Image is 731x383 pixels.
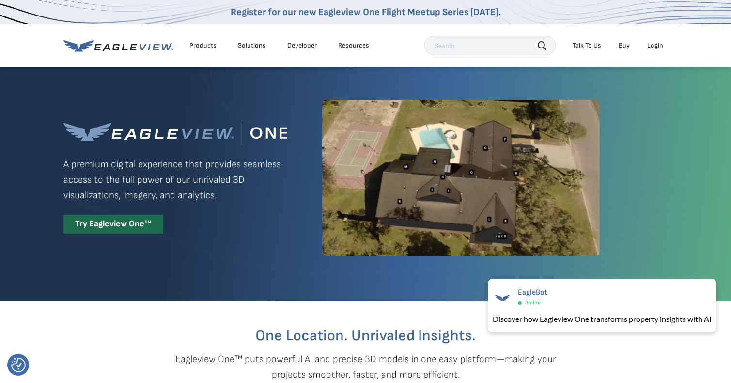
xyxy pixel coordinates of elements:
img: EagleBot [493,288,512,307]
a: Register for our new Eagleview One Flight Meetup Series [DATE]. [231,6,501,18]
div: Login [647,41,663,50]
div: Discover how Eagleview One transforms property insights with AI [493,313,712,325]
h2: One Location. Unrivaled Insights. [71,328,661,344]
p: A premium digital experience that provides seamless access to the full power of our unrivaled 3D ... [63,157,287,203]
input: Search [424,36,556,55]
div: Resources [338,41,369,50]
button: Consent Preferences [11,358,26,372]
img: Eagleview One™ [63,122,287,145]
a: Developer [287,41,317,50]
div: Products [189,41,217,50]
a: Buy [619,41,630,50]
div: Talk To Us [573,41,601,50]
p: Eagleview One™ puts powerful AI and precise 3D models in one easy platform—making your projects s... [158,351,573,383]
div: Solutions [238,41,266,50]
div: Try Eagleview One™ [63,215,163,234]
span: Online [524,299,541,306]
img: Revisit consent button [11,358,26,372]
span: EagleBot [518,288,547,297]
